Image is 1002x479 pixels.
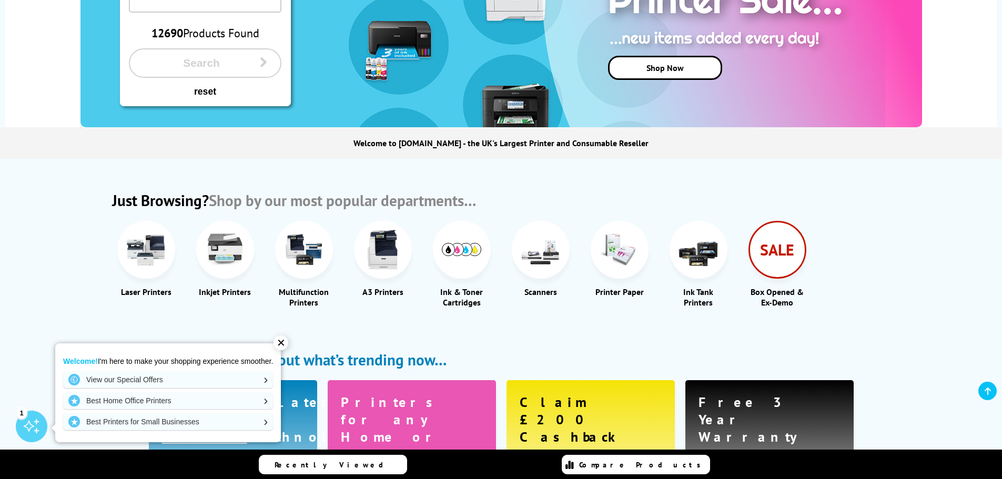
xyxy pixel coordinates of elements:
[591,221,649,297] a: Printer Paper Printer Paper
[196,287,254,297] div: Inkjet Printers
[63,357,98,365] strong: Welcome!
[433,221,491,308] a: Ink and Toner Cartridges Ink & Toner Cartridges
[162,393,409,445] div: Shop the Latest in Technology.
[521,230,560,269] img: Scanners
[679,230,718,269] img: Ink Tank Printers
[579,460,706,470] span: Compare Products
[591,287,649,297] div: Printer Paper
[129,26,282,40] div: Products Found
[748,287,806,308] div: Box Opened & Ex-Demo
[117,221,175,297] a: Laser Printers Laser Printers
[117,287,175,297] div: Laser Printers
[284,230,323,269] img: Multifunction Printers
[670,221,727,308] a: Ink Tank Printers Ink Tank Printers
[63,413,273,430] a: Best Printers for Small Businesses
[354,287,412,297] div: A3 Printers
[354,221,412,297] a: A3 Printers A3 Printers
[275,460,394,470] span: Recently Viewed
[600,230,639,269] img: Printer Paper
[63,371,273,388] a: View our Special Offers
[442,243,481,256] img: Ink and Toner Cartridges
[512,287,570,297] div: Scanners
[129,48,282,78] button: Search
[16,407,27,419] div: 1
[353,138,649,148] h1: Welcome to [DOMAIN_NAME] - the UK's Largest Printer and Consumable Reseller
[112,190,476,210] div: Just Browsing?
[275,287,333,308] div: Multifunction Printers
[126,230,166,269] img: Laser Printers
[363,230,402,269] img: A3 Printers
[562,455,710,474] a: Compare Products
[205,230,245,269] img: Inkjet Printers
[275,221,333,308] a: Multifunction Printers Multifunction Printers
[236,350,447,370] span: Check out what’s trending now…
[259,455,407,474] a: Recently Viewed
[670,287,727,308] div: Ink Tank Printers
[274,335,288,350] div: ✕
[151,26,183,40] span: 12690
[748,221,806,308] a: SALE Box Opened & Ex-Demo
[748,221,806,279] div: SALE
[63,392,273,409] a: Best Home Office Printers
[129,86,282,98] button: reset
[209,190,476,210] span: Shop by our most popular departments…
[143,57,260,69] span: Search
[433,287,491,308] div: Ink & Toner Cartridges
[341,393,483,463] div: Printers for any Home or Business
[512,221,570,297] a: Scanners Scanners
[63,356,273,366] p: I'm here to make your shopping experience smoother.
[608,56,722,80] a: Shop Now
[196,221,254,297] a: Inkjet Printers Inkjet Printers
